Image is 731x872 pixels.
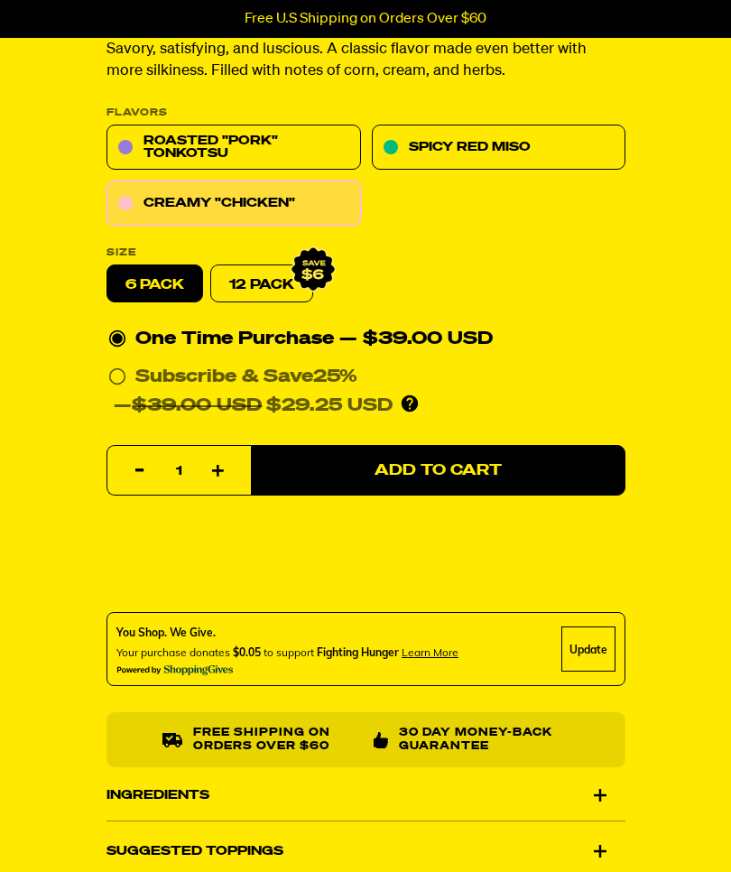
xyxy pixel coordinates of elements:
a: 12 Pack [210,265,313,303]
div: Update Cause Button [561,627,615,673]
p: Flavors [106,108,625,118]
p: Free shipping on orders over $60 [193,728,358,754]
div: Ingredients [106,770,625,821]
span: to support [264,646,314,660]
span: Learn more about donating [402,646,458,660]
label: 6 pack [106,265,203,303]
p: 30 Day Money-Back Guarantee [398,728,569,754]
p: Free U.S Shipping on Orders Over $60 [245,11,486,27]
a: Creamy "Chicken" [106,181,361,227]
div: Subscribe & Save [135,363,357,392]
span: Your purchase donates [116,646,230,660]
img: Powered By ShoppingGives [116,665,234,677]
div: — $29.25 USD [114,392,393,421]
span: Fighting Hunger [317,646,399,660]
a: Spicy Red Miso [371,125,625,171]
span: 25% [313,368,357,386]
div: — $39.00 USD [339,325,493,354]
span: Add to Cart [375,463,502,478]
label: Size [106,248,625,258]
button: Add to Cart [251,446,625,496]
span: $0.05 [233,646,261,660]
div: One Time Purchase [108,325,624,354]
div: You Shop. We Give. [116,626,458,642]
a: Roasted "Pork" Tonkotsu [106,125,361,171]
p: Savory, satisfying, and luscious. A classic flavor made even better with more silkiness. Filled w... [106,40,625,83]
input: quantity [118,447,240,497]
del: $39.00 USD [132,397,262,415]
